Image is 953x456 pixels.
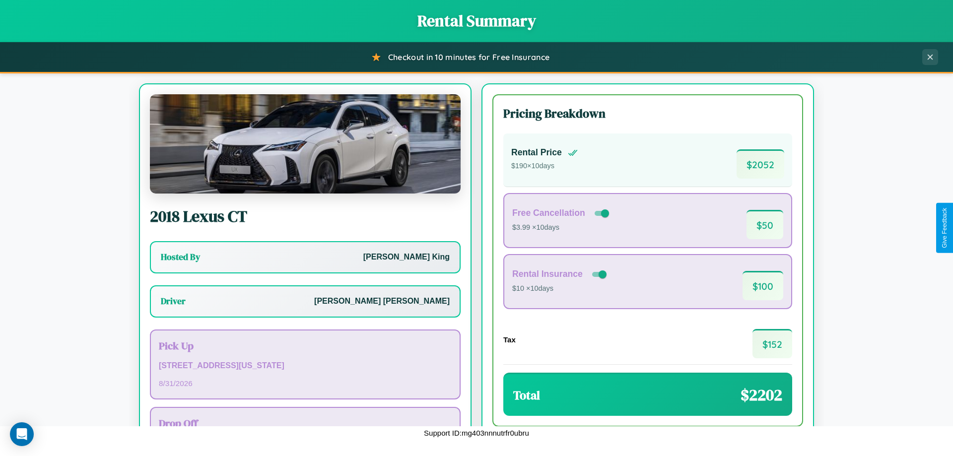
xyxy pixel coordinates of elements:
[511,147,562,158] h4: Rental Price
[150,205,461,227] h2: 2018 Lexus CT
[747,210,783,239] span: $ 50
[363,250,450,264] p: [PERSON_NAME] King
[743,271,783,300] span: $ 100
[941,208,948,248] div: Give Feedback
[388,52,549,62] span: Checkout in 10 minutes for Free Insurance
[752,329,792,358] span: $ 152
[512,269,583,279] h4: Rental Insurance
[161,295,186,307] h3: Driver
[503,335,516,344] h4: Tax
[159,416,452,430] h3: Drop Off
[159,359,452,373] p: [STREET_ADDRESS][US_STATE]
[512,282,609,295] p: $10 × 10 days
[10,10,943,32] h1: Rental Summary
[511,160,578,173] p: $ 190 × 10 days
[314,294,450,309] p: [PERSON_NAME] [PERSON_NAME]
[503,105,792,122] h3: Pricing Breakdown
[10,422,34,446] div: Open Intercom Messenger
[161,251,200,263] h3: Hosted By
[737,149,784,179] span: $ 2052
[513,387,540,403] h3: Total
[424,426,529,440] p: Support ID: mg403nnnutrfr0ubru
[512,208,585,218] h4: Free Cancellation
[741,384,782,406] span: $ 2202
[159,338,452,353] h3: Pick Up
[512,221,611,234] p: $3.99 × 10 days
[159,377,452,390] p: 8 / 31 / 2026
[150,94,461,194] img: Lexus CT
